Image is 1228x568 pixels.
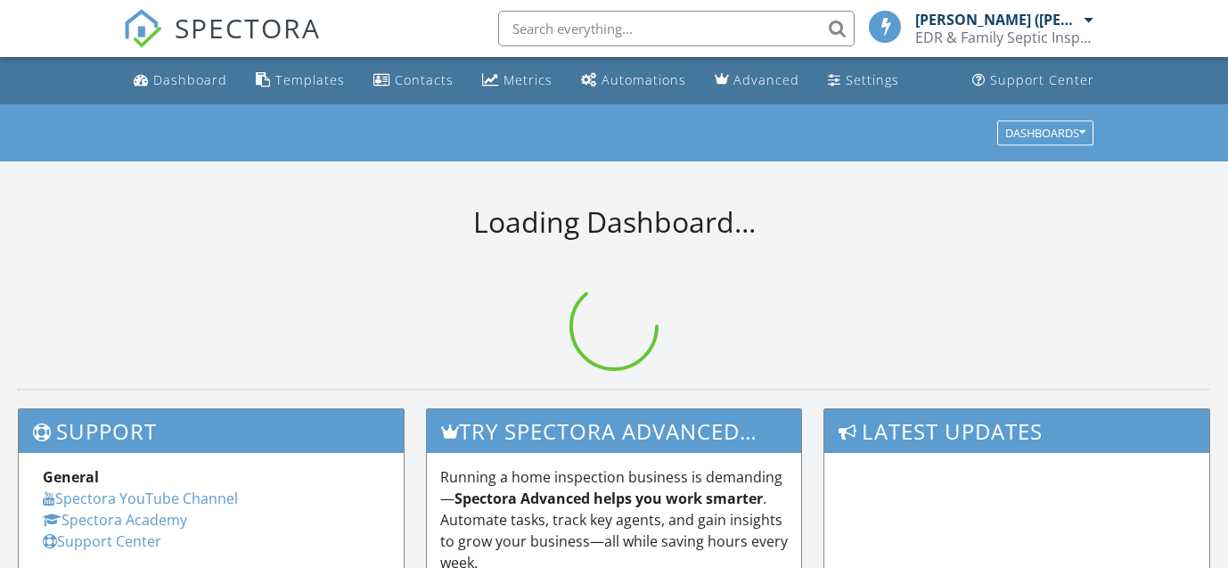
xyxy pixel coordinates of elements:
[708,64,806,97] a: Advanced
[733,71,799,88] div: Advanced
[915,11,1080,29] div: [PERSON_NAME] ([PERSON_NAME]) [PERSON_NAME]
[821,64,906,97] a: Settings
[454,489,763,508] strong: Spectora Advanced helps you work smarter
[366,64,461,97] a: Contacts
[574,64,693,97] a: Automations (Basic)
[43,467,99,487] strong: General
[249,64,352,97] a: Templates
[395,71,454,88] div: Contacts
[153,71,227,88] div: Dashboard
[127,64,234,97] a: Dashboard
[503,71,553,88] div: Metrics
[846,71,899,88] div: Settings
[43,489,238,508] a: Spectora YouTube Channel
[602,71,686,88] div: Automations
[123,24,321,62] a: SPECTORA
[915,29,1093,46] div: EDR & Family Septic Inspections LLC
[123,9,162,48] img: The Best Home Inspection Software - Spectora
[824,409,1209,453] h3: Latest Updates
[1005,127,1085,139] div: Dashboards
[43,510,187,530] a: Spectora Academy
[475,64,560,97] a: Metrics
[498,11,855,46] input: Search everything...
[997,120,1093,145] button: Dashboards
[275,71,345,88] div: Templates
[43,531,161,551] a: Support Center
[19,409,404,453] h3: Support
[990,71,1094,88] div: Support Center
[965,64,1101,97] a: Support Center
[427,409,801,453] h3: Try spectora advanced [DATE]
[175,9,321,46] span: SPECTORA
